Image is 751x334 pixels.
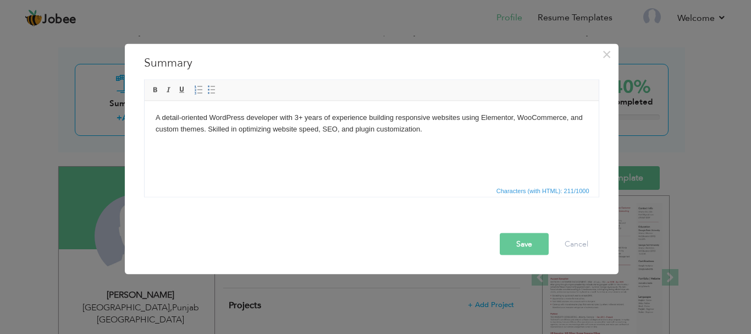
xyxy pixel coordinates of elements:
[192,84,205,96] a: Insert/Remove Numbered List
[494,185,593,195] div: Statistics
[554,233,599,255] button: Cancel
[494,185,592,195] span: Characters (with HTML): 211/1000
[163,84,175,96] a: Italic
[500,233,549,255] button: Save
[176,84,188,96] a: Underline
[598,45,616,63] button: Close
[150,84,162,96] a: Bold
[206,84,218,96] a: Insert/Remove Bulleted List
[144,54,599,71] h3: Summary
[145,101,599,183] iframe: Rich Text Editor, summaryEditor
[602,44,611,64] span: ×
